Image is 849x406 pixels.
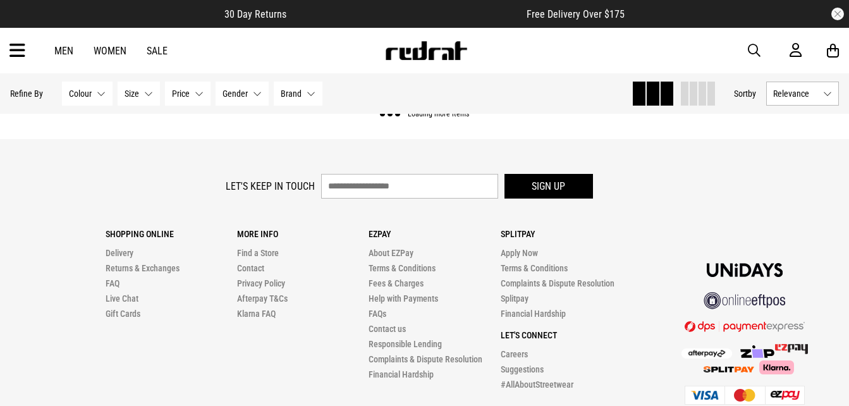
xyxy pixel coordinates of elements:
a: Live Chat [106,293,138,304]
button: Relevance [766,82,839,106]
button: Brand [274,82,322,106]
a: About EZPay [369,248,413,258]
img: Splitpay [704,366,754,372]
span: Colour [69,89,92,99]
a: Complaints & Dispute Resolution [501,278,614,288]
a: Fees & Charges [369,278,424,288]
a: Afterpay T&Cs [237,293,288,304]
a: Terms & Conditions [369,263,436,273]
span: by [748,89,756,99]
span: Price [172,89,190,99]
img: Cards [685,386,805,405]
a: Klarna FAQ [237,309,276,319]
img: Redrat logo [384,41,468,60]
a: Responsible Lending [369,339,442,349]
img: DPS [685,321,805,332]
p: Ezpay [369,229,500,239]
a: FAQs [369,309,386,319]
a: Financial Hardship [369,369,434,379]
span: 30 Day Returns [224,8,286,20]
button: Gender [216,82,269,106]
a: Help with Payments [369,293,438,304]
button: Price [165,82,211,106]
img: Splitpay [775,344,808,354]
a: Men [54,45,73,57]
img: Afterpay [681,348,732,359]
p: More Info [237,229,369,239]
a: Contact [237,263,264,273]
a: Terms & Conditions [501,263,568,273]
a: FAQ [106,278,119,288]
button: Size [118,82,160,106]
a: Contact us [369,324,406,334]
a: Complaints & Dispute Resolution [369,354,482,364]
span: Loading more items [408,110,469,119]
a: Gift Cards [106,309,140,319]
a: Financial Hardship [501,309,566,319]
label: Let's keep in touch [226,180,315,192]
a: Women [94,45,126,57]
a: Suggestions [501,364,544,374]
span: Relevance [773,89,818,99]
a: Privacy Policy [237,278,285,288]
a: #AllAboutStreetwear [501,379,573,390]
p: Shopping Online [106,229,237,239]
a: Returns & Exchanges [106,263,180,273]
img: Unidays [707,263,783,277]
button: Colour [62,82,113,106]
span: Size [125,89,139,99]
button: Sortby [734,86,756,101]
p: Refine By [10,89,43,99]
a: Careers [501,349,528,359]
iframe: Customer reviews powered by Trustpilot [312,8,501,20]
span: Gender [223,89,248,99]
a: Splitpay [501,293,528,304]
a: Apply Now [501,248,538,258]
a: Delivery [106,248,133,258]
p: Splitpay [501,229,632,239]
span: Brand [281,89,302,99]
img: Zip [740,345,775,358]
button: Open LiveChat chat widget [10,5,48,43]
a: Find a Store [237,248,279,258]
img: Klarna [754,360,794,374]
span: Free Delivery Over $175 [527,8,625,20]
img: online eftpos [704,292,786,309]
p: Let's Connect [501,330,632,340]
a: Sale [147,45,168,57]
button: Sign up [504,174,593,199]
